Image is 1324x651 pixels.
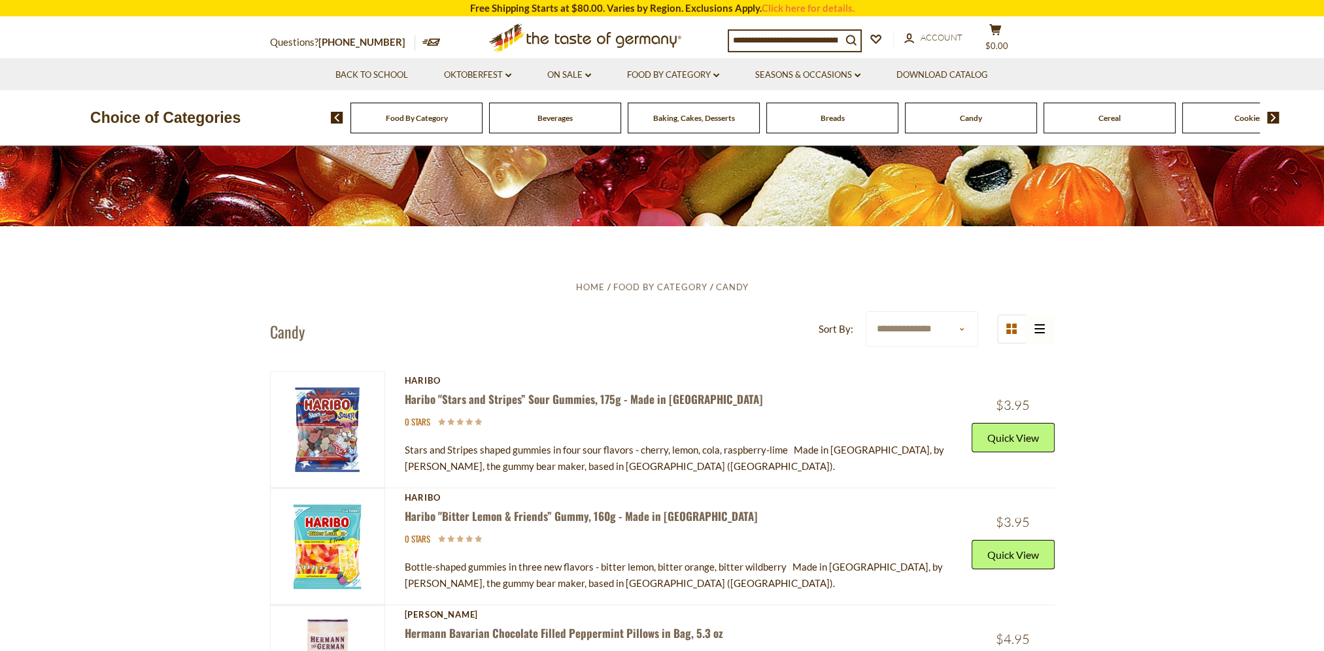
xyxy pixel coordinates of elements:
[996,514,1030,530] span: $3.95
[1234,113,1263,123] a: Cookies
[921,32,962,42] span: Account
[318,36,405,48] a: [PHONE_NUMBER]
[405,609,952,620] div: [PERSON_NAME]
[996,397,1030,413] span: $3.95
[405,559,952,601] div: Bottle-shaped gummies in three new flavors - bitter lemon, bitter orange, bitter wildberry Made i...
[896,68,988,82] a: Download Catalog
[271,490,384,603] img: Haribo Bitter Lemon & Friends
[271,373,384,486] img: Haribo Stars and Stripes
[972,423,1055,452] button: Quick View
[405,492,952,503] div: Haribo
[996,631,1030,647] span: $4.95
[386,113,448,123] a: Food By Category
[653,113,735,123] a: Baking, Cakes, Desserts
[985,41,1008,51] span: $0.00
[613,282,707,292] a: Food By Category
[575,282,604,292] a: Home
[331,112,343,124] img: previous arrow
[270,322,305,341] h1: Candy
[762,2,855,14] a: Click here for details.
[821,113,845,123] a: Breads
[444,68,511,82] a: Oktoberfest
[547,68,591,82] a: On Sale
[627,68,719,82] a: Food By Category
[904,31,962,45] a: Account
[405,375,952,386] div: Haribo
[960,113,982,123] a: Candy
[1267,112,1280,124] img: next arrow
[405,532,430,545] span: 0 stars
[972,540,1055,569] button: Quick View
[537,113,573,123] a: Beverages
[716,282,749,292] a: Candy
[755,68,860,82] a: Seasons & Occasions
[405,391,763,407] a: Haribo "Stars and Stripes” Sour Gummies, 175g - Made in [GEOGRAPHIC_DATA]
[405,625,723,641] a: Hermann Bavarian Chocolate Filled Peppermint Pillows in Bag, 5.3 oz
[405,508,758,524] a: Haribo "Bitter Lemon & Friends” Gummy, 160g - Made in [GEOGRAPHIC_DATA]
[819,321,853,337] label: Sort By:
[335,68,408,82] a: Back to School
[976,24,1015,56] button: $0.00
[270,34,415,51] p: Questions?
[405,415,430,428] span: 0 stars
[1098,113,1121,123] a: Cereal
[405,442,952,484] div: Stars and Stripes shaped gummies in four sour flavors - cherry, lemon, cola, raspberry-lime Made ...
